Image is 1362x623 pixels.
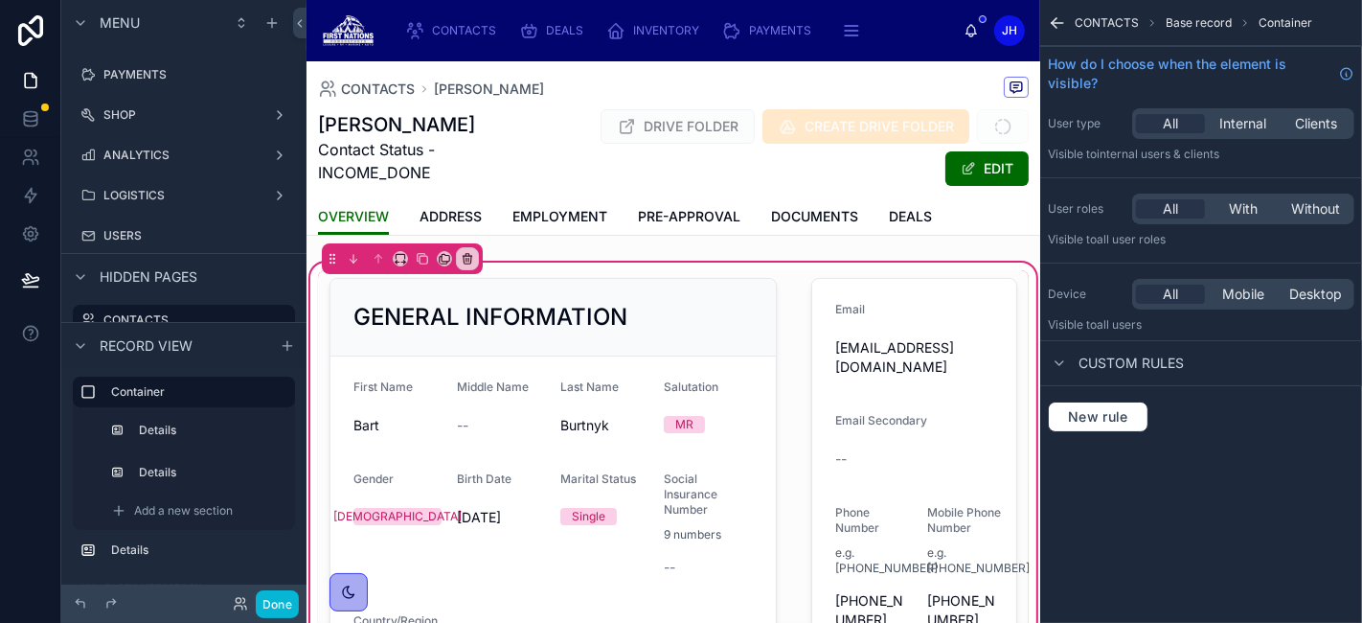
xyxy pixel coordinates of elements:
[73,305,295,335] a: CONTACTS
[638,199,740,238] a: PRE-APPROVAL
[1048,201,1124,217] label: User roles
[1229,199,1258,219] span: With
[111,384,280,400] label: Container
[103,107,264,123] label: SHOP
[1048,55,1354,93] a: How do I choose when the element is visible?
[1292,199,1341,219] span: Without
[1048,402,1148,432] button: New rule
[100,336,193,356] span: Record view
[139,465,284,480] label: Details
[1048,116,1124,131] label: User type
[601,13,713,48] a: INVENTORY
[771,207,858,226] span: DOCUMENTS
[111,542,287,558] label: Details
[103,228,291,243] label: USERS
[1075,15,1139,31] span: CONTACTS
[1222,285,1264,304] span: Mobile
[103,312,284,328] label: CONTACTS
[889,207,932,226] span: DEALS
[73,140,295,171] a: ANALYTICS
[1048,317,1354,333] p: Visible to
[73,220,295,251] a: USERS
[420,207,482,226] span: ADDRESS
[945,151,1029,186] button: EDIT
[399,13,510,48] a: CONTACTS
[73,100,295,130] a: SHOP
[73,180,295,211] a: LOGISTICS
[318,199,389,236] a: OVERVIEW
[1163,199,1178,219] span: All
[1220,114,1267,133] span: Internal
[341,80,415,99] span: CONTACTS
[1048,232,1354,247] p: Visible to
[1048,55,1331,93] span: How do I choose when the element is visible?
[513,13,597,48] a: DEALS
[1166,15,1232,31] span: Base record
[1097,232,1166,246] span: All user roles
[139,423,284,438] label: Details
[256,590,299,618] button: Done
[1163,114,1178,133] span: All
[1097,147,1219,161] span: Internal users & clients
[100,13,140,33] span: Menu
[716,13,825,48] a: PAYMENTS
[633,23,699,38] span: INVENTORY
[134,503,233,519] span: Add a new section
[1295,114,1337,133] span: Clients
[1078,354,1184,373] span: Custom rules
[512,207,607,226] span: EMPLOYMENT
[318,207,389,226] span: OVERVIEW
[103,148,264,163] label: ANALYTICS
[546,23,583,38] span: DEALS
[103,67,291,82] label: PAYMENTS
[1097,317,1142,332] span: all users
[318,111,534,138] h1: [PERSON_NAME]
[1060,408,1136,426] span: New rule
[318,138,534,184] span: Contact Status - INCOME_DONE
[1163,285,1178,304] span: All
[420,199,482,238] a: ADDRESS
[103,188,264,203] label: LOGISTICS
[638,207,740,226] span: PRE-APPROVAL
[749,23,811,38] span: PAYMENTS
[390,10,964,52] div: scrollable content
[61,368,306,585] div: scrollable content
[1048,147,1354,162] p: Visible to
[1002,23,1017,38] span: JH
[512,199,607,238] a: EMPLOYMENT
[1290,285,1343,304] span: Desktop
[434,80,544,99] a: [PERSON_NAME]
[771,199,858,238] a: DOCUMENTS
[318,80,415,99] a: CONTACTS
[322,15,375,46] img: App logo
[1048,287,1124,302] label: Device
[1259,15,1312,31] span: Container
[73,59,295,90] a: PAYMENTS
[889,199,932,238] a: DEALS
[100,267,197,287] span: Hidden pages
[432,23,496,38] span: CONTACTS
